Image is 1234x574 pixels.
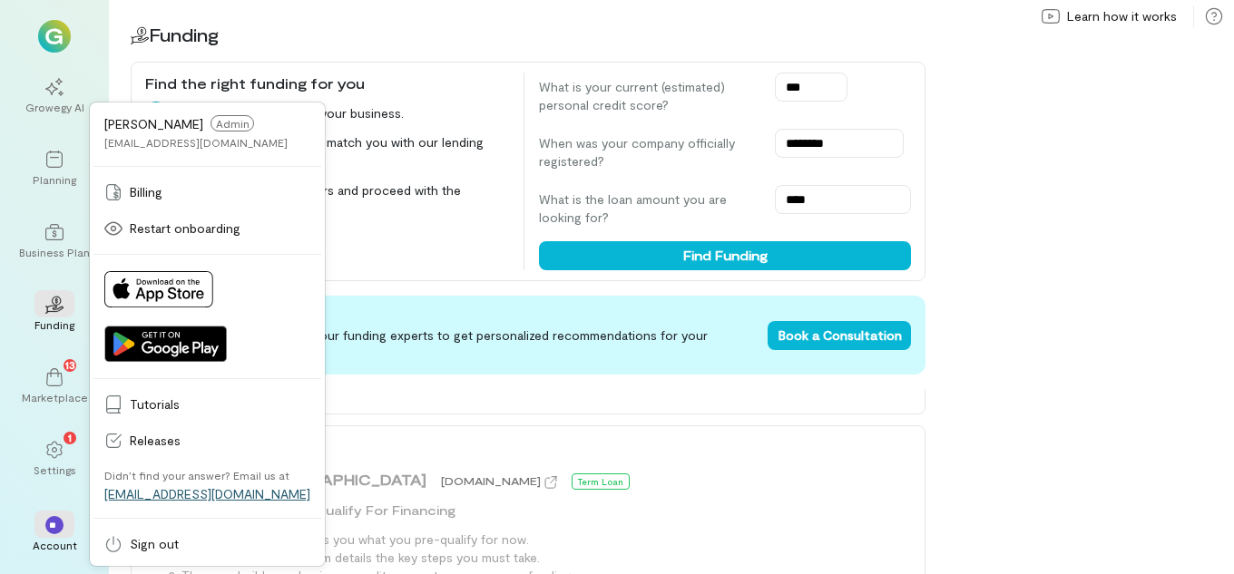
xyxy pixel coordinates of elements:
div: Choose one of the partners and proceed with the application process. [145,179,509,219]
a: Tutorials [93,386,321,423]
a: Restart onboarding [93,210,321,247]
a: Business Plan [22,209,87,274]
span: Funding [149,24,219,45]
a: Sign out [93,526,321,562]
div: Term Loan [572,473,630,490]
span: Releases [130,432,310,450]
div: Share a few details about your business. [145,102,509,123]
div: Didn’t find your answer? Email us at [104,468,289,482]
a: Growegy AI [22,63,87,129]
label: When was your company officially registered? [539,134,757,170]
div: We Help Businesses Pre-Qualify For Financing [145,501,911,520]
a: Billing [93,174,321,210]
div: Find the right funding for you [145,73,509,94]
div: Not sure where to start? Book a free consultation with our funding experts to get personalized re... [131,296,925,375]
div: Account [33,538,77,552]
div: Planning [33,172,76,187]
span: Sign out [130,535,310,553]
a: Releases [93,423,321,459]
span: Tutorials [130,395,310,413]
div: Growegy will automatically match you with our lending partners. [145,131,509,171]
a: Settings [22,426,87,491]
span: [PERSON_NAME] [104,116,203,131]
span: Book a Consultation [779,327,902,343]
span: [DOMAIN_NAME] [441,474,541,487]
span: 13 [65,356,75,373]
span: Restart onboarding [130,219,310,238]
div: Business Plan [19,245,90,259]
div: Marketplace [22,390,88,404]
a: Funding [22,281,87,346]
img: Download on App Store [104,271,213,307]
a: [DOMAIN_NAME] [441,472,557,490]
a: Planning [22,136,87,201]
li: Our business scan shows you what you pre-qualify for now. [181,530,911,549]
img: Get it on Google Play [104,326,227,362]
a: [EMAIL_ADDRESS][DOMAIN_NAME] [104,486,310,501]
div: Funding [34,317,74,332]
span: Admin [211,115,254,131]
a: Marketplace [22,354,87,419]
label: What is your current (estimated) personal credit score? [539,78,757,114]
li: Next, our success system details the key steps you must take. [181,549,911,567]
label: What is the loan amount you are looking for? [539,190,757,227]
span: Learn how it works [1067,7,1177,25]
button: Book a Consultation [768,321,911,350]
span: 1 [68,429,72,445]
div: [EMAIL_ADDRESS][DOMAIN_NAME] [104,135,288,150]
button: Find Funding [539,241,911,270]
span: Billing [130,183,310,201]
div: Settings [34,462,76,477]
div: Growegy AI [25,100,84,114]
